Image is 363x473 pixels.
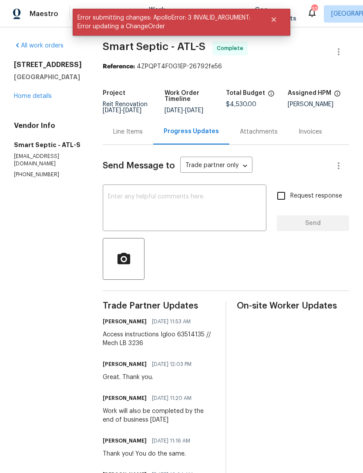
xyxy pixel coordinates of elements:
div: 4ZPQPT4F0G1EP-26792fe56 [103,62,349,71]
span: The hpm assigned to this work order. [334,90,341,101]
div: Line Items [113,127,143,136]
span: Smart Septic - ATL-S [103,41,205,52]
span: [DATE] [103,107,121,114]
span: [DATE] [165,107,183,114]
span: Geo Assignments [255,5,296,23]
span: [DATE] [185,107,203,114]
h5: [GEOGRAPHIC_DATA] [14,73,82,81]
span: The total cost of line items that have been proposed by Opendoor. This sum includes line items th... [268,90,275,101]
h5: Project [103,90,125,96]
h5: Smart Septic - ATL-S [14,141,82,149]
p: [PHONE_NUMBER] [14,171,82,178]
button: Close [259,11,288,28]
span: Error submitting changes: ApolloError: 3 INVALID_ARGUMENT: Error updating a ChangeOrder [73,9,259,36]
h5: Total Budget [226,90,265,96]
span: Work Orders [149,5,171,23]
h6: [PERSON_NAME] [103,436,147,445]
span: Complete [217,44,247,53]
div: Great. Thank you. [103,373,197,382]
div: Access instructions Igloo 63514135 // Mech LB 3236 [103,330,215,348]
a: Home details [14,93,52,99]
div: 37 [311,5,317,14]
span: - [103,107,141,114]
span: $4,530.00 [226,101,256,107]
span: On-site Worker Updates [237,302,349,310]
div: Thank you! You do the same. [103,450,195,458]
h4: Vendor Info [14,121,82,130]
div: Attachments [240,127,278,136]
span: [DATE] 11:53 AM [152,317,191,326]
div: [PERSON_NAME] [288,101,350,107]
p: [EMAIL_ADDRESS][DOMAIN_NAME] [14,153,82,168]
div: Invoices [299,127,322,136]
div: Progress Updates [164,127,219,136]
a: All work orders [14,43,64,49]
h6: [PERSON_NAME] [103,394,147,403]
div: Trade partner only [180,159,252,173]
span: Trade Partner Updates [103,302,215,310]
h5: Work Order Timeline [165,90,226,102]
span: Reit Renovation [103,101,148,114]
span: Send Message to [103,161,175,170]
h6: [PERSON_NAME] [103,360,147,369]
span: Maestro [30,10,58,18]
h2: [STREET_ADDRESS] [14,60,82,69]
span: - [165,107,203,114]
h5: Assigned HPM [288,90,331,96]
span: Request response [290,191,342,201]
span: [DATE] 11:20 AM [152,394,192,403]
b: Reference: [103,64,135,70]
h6: [PERSON_NAME] [103,317,147,326]
span: [DATE] 12:03 PM [152,360,192,369]
span: [DATE] [123,107,141,114]
div: Work will also be completed by the end of business [DATE] [103,407,215,424]
span: [DATE] 11:16 AM [152,436,190,445]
